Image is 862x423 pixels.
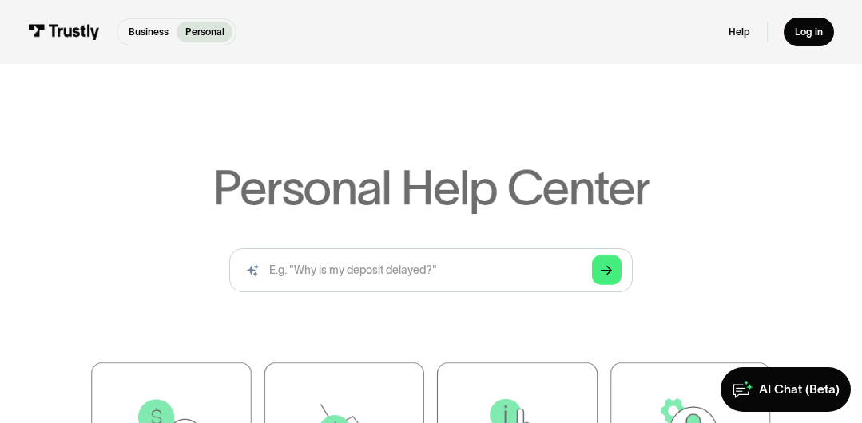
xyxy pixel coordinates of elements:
[784,18,834,47] a: Log in
[229,248,632,293] input: search
[28,24,100,39] img: Trustly Logo
[129,25,169,39] p: Business
[729,26,750,38] a: Help
[213,164,650,212] h1: Personal Help Center
[177,22,232,42] a: Personal
[121,22,177,42] a: Business
[185,25,224,39] p: Personal
[229,248,632,293] form: Search
[795,26,823,38] div: Log in
[759,381,840,397] div: AI Chat (Beta)
[721,367,852,412] a: AI Chat (Beta)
